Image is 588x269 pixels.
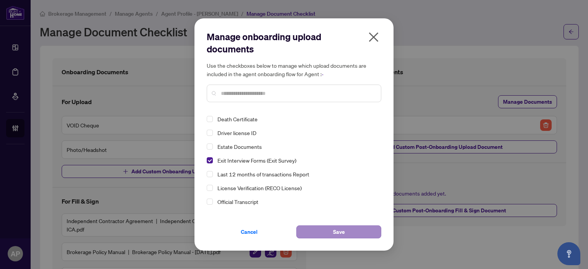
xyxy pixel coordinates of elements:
span: Select Exit Interview Forms (Exit Survey) [207,157,213,163]
span: Death Certificate [214,114,377,124]
button: Save [296,225,381,238]
span: Select Estate Documents [207,143,213,150]
span: License Verification (RECO License) [214,183,377,192]
span: Save [333,226,345,238]
span: Last 12 months of transactions Report [217,171,309,178]
span: License Verification (RECO License) [217,184,302,191]
span: Select Official Transcript [207,199,213,205]
button: Open asap [557,242,580,265]
span: Select Driver license ID [207,130,213,136]
span: Estate Documents [217,143,262,150]
span: Official Transcript [214,197,377,206]
span: Select Death Certificate [207,116,213,122]
span: Official Transcript [217,198,258,205]
span: Exit Interview Forms (Exit Survey) [214,156,377,165]
h2: Manage onboarding upload documents [207,31,381,55]
button: Cancel [207,225,292,238]
span: Driver license ID [217,129,256,136]
span: Cancel [241,226,258,238]
span: Exit Interview Forms (Exit Survey) [217,157,296,164]
span: Death Certificate [217,116,258,122]
span: Driver license ID [214,128,377,137]
span: Estate Documents [214,142,377,151]
span: - [322,71,323,78]
span: Select License Verification (RECO License) [207,185,213,191]
span: Select Last 12 months of transactions Report [207,171,213,177]
h5: Use the checkboxes below to manage which upload documents are included in the agent onboarding fl... [207,61,381,78]
span: close [367,31,380,43]
span: Last 12 months of transactions Report [214,170,377,179]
